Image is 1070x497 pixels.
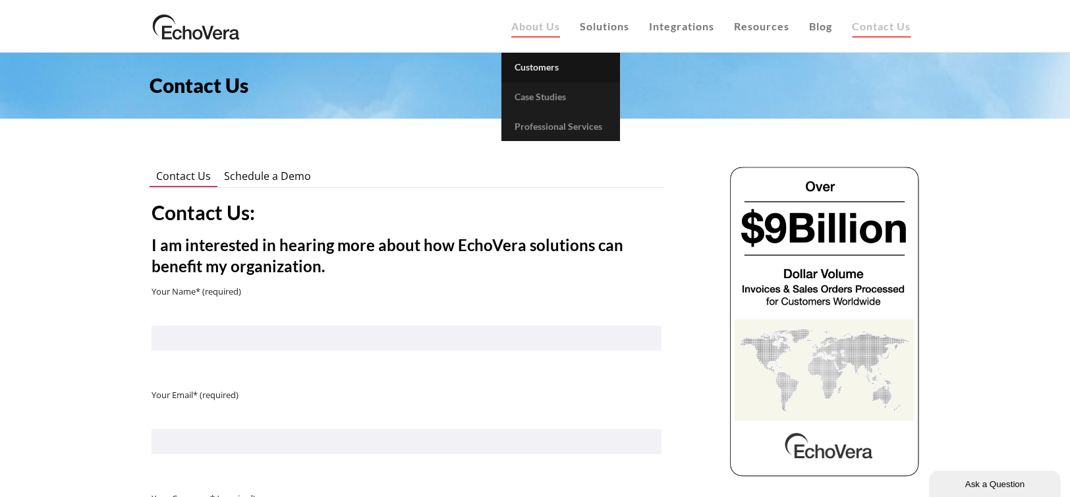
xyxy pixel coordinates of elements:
[515,121,602,132] span: Professional Services
[217,165,318,187] a: Schedule a Demo
[515,61,559,73] span: Customers
[150,10,243,43] img: EchoVera
[515,91,566,102] span: Case Studies
[501,112,620,142] a: Professional Services
[511,20,560,32] span: About Us
[152,199,662,225] h3: Contact Us:
[156,169,211,183] span: Contact Us
[152,387,662,403] p: Your Email* (required)
[150,165,217,187] a: Contact Us
[728,165,921,478] img: echovera dollar volume
[580,20,629,32] span: Solutions
[152,283,662,299] p: Your Name* (required)
[224,169,311,183] span: Schedule a Demo
[734,20,789,32] span: Resources
[152,235,662,277] h4: I am interested in hearing more about how EchoVera solutions can benefit my organization.
[929,468,1063,497] iframe: chat widget
[150,73,248,97] span: Contact Us
[852,20,911,32] span: Contact Us
[809,20,832,32] span: Blog
[501,53,620,82] a: Customers
[649,20,714,32] span: Integrations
